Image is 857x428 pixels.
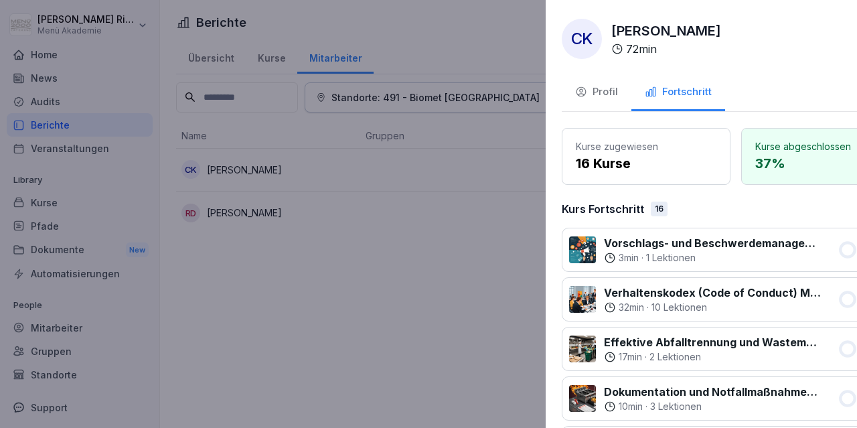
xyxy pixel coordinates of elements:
[651,301,707,314] p: 10 Lektionen
[604,251,822,265] div: ·
[650,400,702,413] p: 3 Lektionen
[604,285,822,301] p: Verhaltenskodex (Code of Conduct) Menü 2000
[646,251,696,265] p: 1 Lektionen
[649,350,701,364] p: 2 Lektionen
[604,235,822,251] p: Vorschlags- und Beschwerdemanagement bei Menü 2000
[626,41,657,57] p: 72 min
[562,201,644,217] p: Kurs Fortschritt
[611,21,721,41] p: [PERSON_NAME]
[631,75,725,111] button: Fortschritt
[575,84,618,100] div: Profil
[619,400,643,413] p: 10 min
[604,400,822,413] div: ·
[576,153,716,173] p: 16 Kurse
[576,139,716,153] p: Kurse zugewiesen
[562,19,602,59] div: CK
[645,84,712,100] div: Fortschritt
[562,75,631,111] button: Profil
[619,350,642,364] p: 17 min
[604,334,822,350] p: Effektive Abfalltrennung und Wastemanagement im Catering
[651,202,668,216] div: 16
[604,350,822,364] div: ·
[604,301,822,314] div: ·
[619,301,644,314] p: 32 min
[604,384,822,400] p: Dokumentation und Notfallmaßnahmen bei Fritteusen
[619,251,639,265] p: 3 min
